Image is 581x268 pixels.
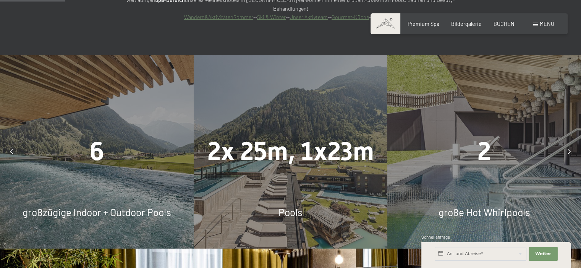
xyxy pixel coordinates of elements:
span: Menü [540,21,554,27]
button: Weiter [529,247,558,261]
a: Gourmet-Küche [332,14,369,20]
span: 2 [477,137,491,167]
a: BUCHEN [494,21,515,27]
a: Unser Aktivteam [290,14,328,20]
a: Premium Spa [408,21,439,27]
a: Ski & Winter [257,14,286,20]
span: Weiter [535,251,551,257]
a: Bildergalerie [451,21,482,27]
span: große Hot Whirlpools [438,206,530,218]
span: Pools [278,206,303,218]
span: großzügige Indoor + Outdoor Pools [23,206,171,218]
a: Wandern&AktivitätenSommer [184,14,253,20]
span: 2x 25m, 1x23m [207,137,374,167]
span: 6 [89,137,104,167]
span: Schnellanfrage [421,234,450,239]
